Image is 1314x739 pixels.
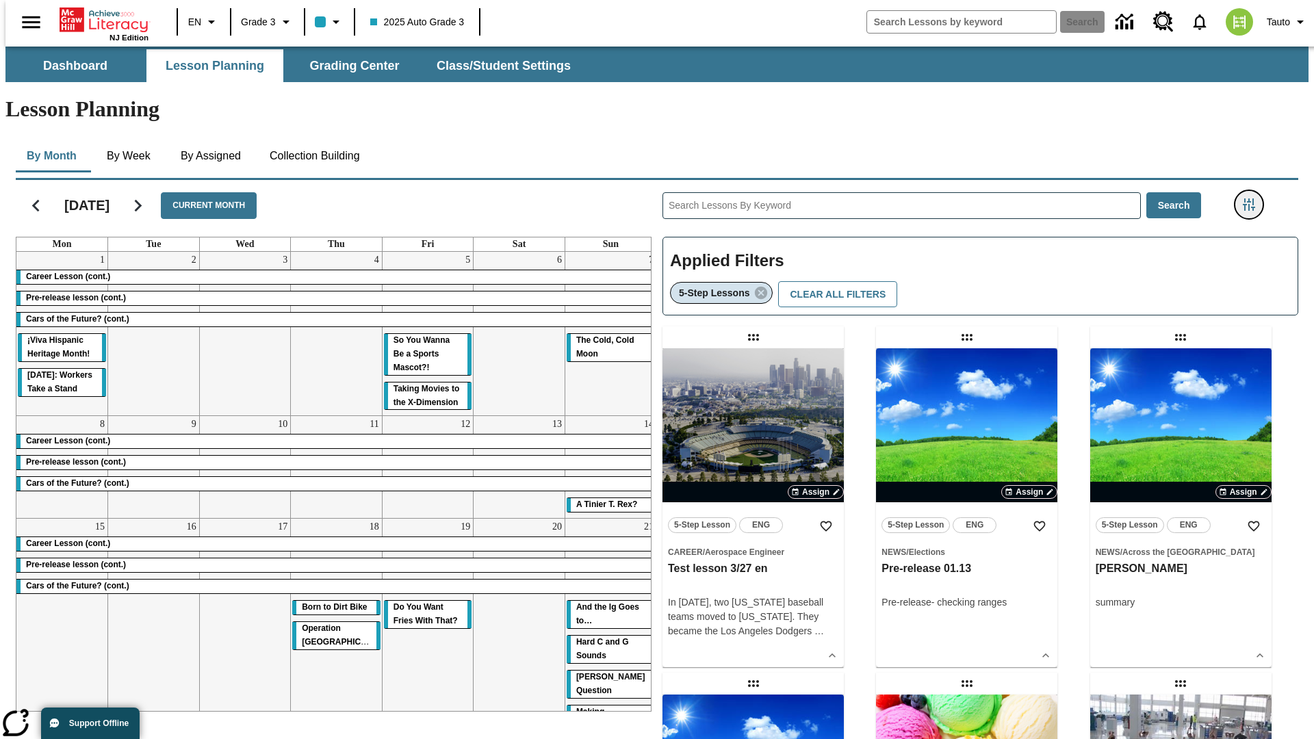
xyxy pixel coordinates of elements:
span: Career [668,547,703,557]
button: Next [120,188,155,223]
td: September 13, 2025 [474,416,565,519]
span: 5-Step Lessons [679,287,749,298]
a: September 19, 2025 [458,519,473,535]
span: 2025 Auto Grade 3 [370,15,465,29]
div: Pre-release lesson (cont.) [16,456,656,469]
div: Home [60,5,149,42]
button: Current Month [161,192,257,219]
button: By Week [94,140,163,172]
td: September 10, 2025 [199,416,291,519]
button: Class/Student Settings [426,49,582,82]
button: Show Details [1035,645,1056,666]
a: September 21, 2025 [641,519,656,535]
span: Hard C and G Sounds [576,637,629,660]
a: September 11, 2025 [367,416,381,432]
a: Saturday [510,237,528,251]
span: Born to Dirt Bike [302,602,367,612]
td: September 7, 2025 [565,252,656,416]
span: 5-Step Lesson [674,518,730,532]
button: By Month [16,140,88,172]
span: Cars of the Future? (cont.) [26,581,129,591]
button: ENG [1167,517,1211,533]
div: summary [1096,595,1266,610]
span: Elections [909,547,945,557]
button: Clear All Filters [778,281,897,308]
span: Cars of the Future? (cont.) [26,478,129,488]
span: Labor Day: Workers Take a Stand [27,370,92,393]
span: Lesson Planning [166,58,264,74]
span: Operation London Bridge [302,623,389,647]
span: Cars of the Future? (cont.) [26,314,129,324]
a: Data Center [1107,3,1145,41]
div: Cars of the Future? (cont.) [16,313,656,326]
input: Search Lessons By Keyword [663,193,1140,218]
span: Pre-release lesson (cont.) [26,560,126,569]
span: Assign [1230,486,1257,498]
div: Cars of the Future? (cont.) [16,477,656,491]
div: Draggable lesson: Test lesson 3/27 en [743,326,764,348]
span: Dashboard [43,58,107,74]
button: Grade: Grade 3, Select a grade [235,10,300,34]
div: So You Wanna Be a Sports Mascot?! [384,334,472,375]
div: Cars of the Future? (cont.) [16,580,656,593]
span: Career Lesson (cont.) [26,539,110,548]
span: News [881,547,906,557]
a: September 6, 2025 [554,252,565,268]
td: September 9, 2025 [108,416,200,519]
span: Topic: News/Across the US [1096,545,1266,559]
span: Aerospace Engineer [705,547,784,557]
button: Open side menu [11,2,51,42]
div: In [DATE], two [US_STATE] baseball teams moved to [US_STATE]. They became the Los Angeles Dodgers [668,595,838,638]
h3: olga inkwell [1096,562,1266,576]
div: Making Predictions [567,705,655,733]
button: 5-Step Lesson [668,517,736,533]
div: Pre-release lesson (cont.) [16,558,656,572]
td: September 3, 2025 [199,252,291,416]
button: ENG [953,517,996,533]
td: September 12, 2025 [382,416,474,519]
a: Thursday [325,237,348,251]
img: avatar image [1226,8,1253,36]
a: Notifications [1182,4,1218,40]
button: ENG [739,517,783,533]
span: Pre-release lesson (cont.) [26,293,126,302]
span: So You Wanna Be a Sports Mascot?! [394,335,450,372]
button: Filters Side menu [1235,191,1263,218]
a: September 14, 2025 [641,416,656,432]
div: Draggable lesson: Test regular lesson [956,673,978,695]
div: And the Ig Goes to… [567,601,655,628]
a: September 17, 2025 [275,519,290,535]
div: Labor Day: Workers Take a Stand [18,369,106,396]
button: Assign Choose Dates [1001,485,1057,499]
span: Grade 3 [241,15,276,29]
span: Career Lesson (cont.) [26,436,110,445]
a: September 10, 2025 [275,416,290,432]
button: By Assigned [170,140,252,172]
span: ENG [752,518,770,532]
div: Pre-release- checking ranges [881,595,1052,610]
span: Class/Student Settings [437,58,571,74]
span: NJ Edition [109,34,149,42]
a: Home [60,6,149,34]
div: Draggable lesson: Ready step order [743,673,764,695]
span: Career Lesson (cont.) [26,272,110,281]
span: Assign [1016,486,1043,498]
span: Grading Center [309,58,399,74]
div: Career Lesson (cont.) [16,537,656,551]
a: September 7, 2025 [646,252,656,268]
a: September 5, 2025 [463,252,473,268]
div: Born to Dirt Bike [292,601,381,614]
a: Monday [50,237,75,251]
td: September 14, 2025 [565,416,656,519]
div: Pre-release lesson (cont.) [16,291,656,305]
span: Pre-release lesson (cont.) [26,457,126,467]
button: Show Details [822,645,842,666]
a: September 13, 2025 [550,416,565,432]
span: ENG [1180,518,1198,532]
div: SubNavbar [5,49,583,82]
a: Resource Center, Will open in new tab [1145,3,1182,40]
button: Assign Choose Dates [788,485,844,499]
td: September 8, 2025 [16,416,108,519]
span: / [1120,547,1122,557]
a: September 2, 2025 [189,252,199,268]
